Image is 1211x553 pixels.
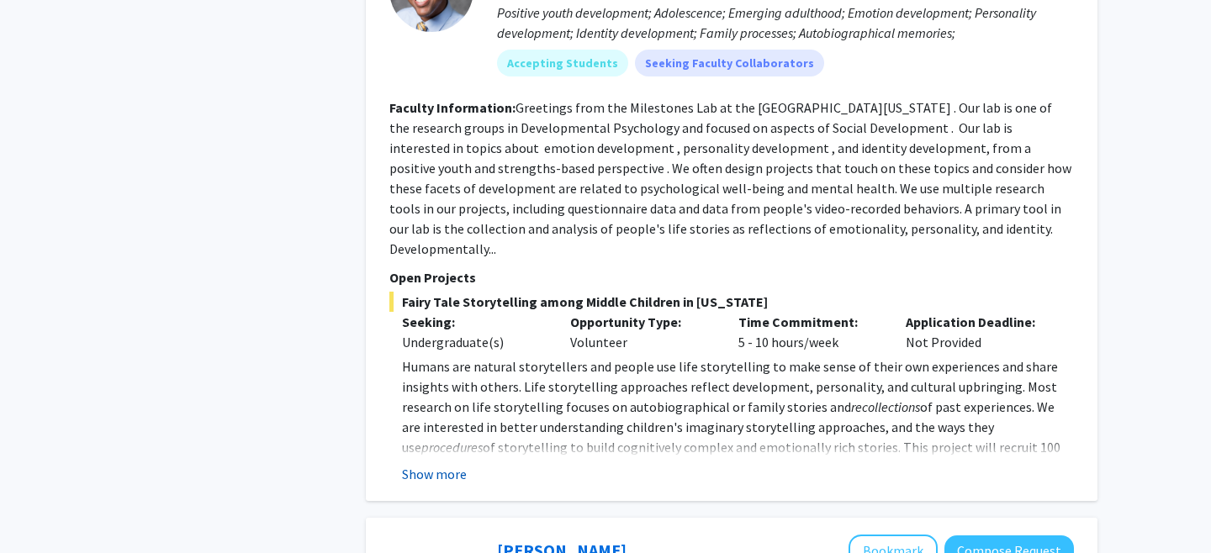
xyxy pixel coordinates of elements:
[851,398,920,415] em: recollections
[389,99,516,116] b: Faculty Information:
[726,312,894,352] div: 5 - 10 hours/week
[635,50,824,76] mat-chip: Seeking Faculty Collaborators
[558,312,726,352] div: Volunteer
[402,464,467,484] button: Show more
[738,312,881,332] p: Time Commitment:
[906,312,1049,332] p: Application Deadline:
[421,439,483,456] em: procedures
[389,267,1074,287] p: Open Projects
[570,312,713,332] p: Opportunity Type:
[389,292,1074,312] span: Fairy Tale Storytelling among Middle Children in [US_STATE]
[893,312,1061,352] div: Not Provided
[497,50,628,76] mat-chip: Accepting Students
[402,332,545,352] div: Undergraduate(s)
[497,3,1074,43] div: Positive youth development; Adolescence; Emerging adulthood; Emotion development; Personality dev...
[402,312,545,332] p: Seeking:
[389,99,1071,257] fg-read-more: Greetings from the Milestones Lab at the [GEOGRAPHIC_DATA][US_STATE] . Our lab is one of the rese...
[13,477,71,540] iframe: Chat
